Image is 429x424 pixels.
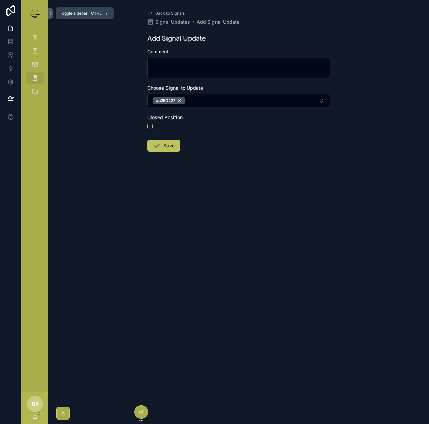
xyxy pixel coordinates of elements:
[28,8,42,19] img: App logo
[147,94,330,107] button: Select Button
[147,19,190,26] a: Signal Updates
[155,19,190,26] span: Signal Updates
[147,34,206,43] h1: Add Signal Update
[147,140,180,152] button: Save
[197,19,239,26] a: Add Signal Update
[147,49,169,54] span: Comment
[147,114,183,120] span: Closed Position
[104,11,109,16] span: \
[153,97,185,104] button: Unselect 3395
[156,98,175,103] span: ap250227
[21,27,48,106] div: scrollable content
[147,11,185,16] a: Back to Signals
[147,85,203,91] span: Choose Signal to Update
[32,400,39,408] span: BP
[90,10,102,17] span: Ctrl
[60,11,88,16] span: Toggle sidebar
[155,11,185,16] span: Back to Signals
